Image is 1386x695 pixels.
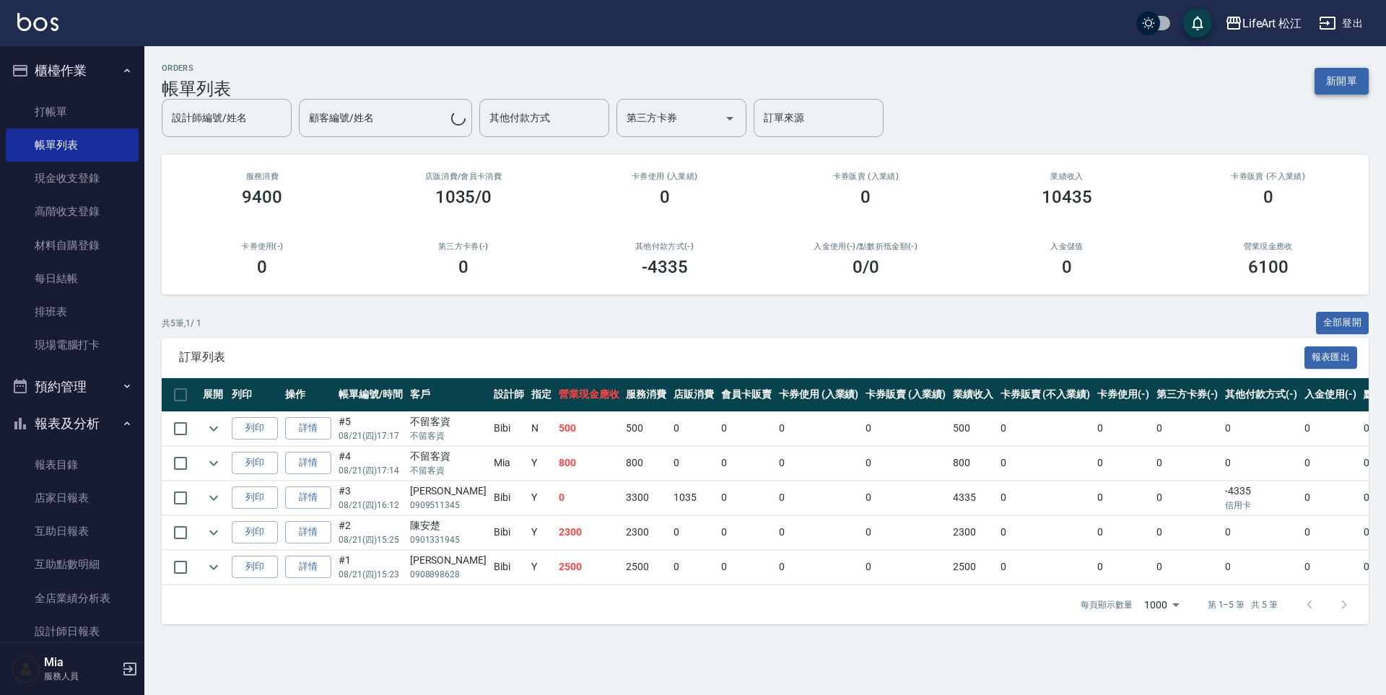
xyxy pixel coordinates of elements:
td: 500 [949,411,997,445]
button: 全部展開 [1316,312,1369,334]
h3: 9400 [242,187,282,207]
td: Y [528,550,555,584]
td: Bibi [490,515,528,549]
h2: 入金儲值 [984,242,1151,251]
a: 高階收支登錄 [6,195,139,228]
td: #1 [335,550,406,584]
button: 列印 [232,521,278,543]
a: 詳情 [285,521,331,543]
td: 2300 [622,515,670,549]
td: 0 [718,446,775,480]
button: 列印 [232,556,278,578]
td: 0 [997,446,1094,480]
td: #5 [335,411,406,445]
h3: 10435 [1042,187,1092,207]
td: 0 [555,481,623,515]
th: 第三方卡券(-) [1153,378,1222,412]
a: 新開單 [1315,74,1369,87]
td: 800 [555,446,623,480]
td: 2500 [555,550,623,584]
td: 500 [622,411,670,445]
td: 0 [718,411,775,445]
td: 0 [1153,411,1222,445]
td: Y [528,446,555,480]
div: 1000 [1138,585,1185,624]
th: 入金使用(-) [1301,378,1360,412]
td: Y [528,481,555,515]
td: Bibi [490,481,528,515]
th: 帳單編號/時間 [335,378,406,412]
th: 設計師 [490,378,528,412]
a: 互助日報表 [6,515,139,548]
td: 800 [949,446,997,480]
p: 不留客資 [410,464,487,477]
td: 4335 [949,481,997,515]
td: 0 [997,515,1094,549]
div: 不留客資 [410,449,487,464]
p: 共 5 筆, 1 / 1 [162,317,201,330]
button: expand row [203,556,225,578]
p: 08/21 (四) 15:23 [339,568,403,581]
a: 現場電腦打卡 [6,328,139,362]
th: 客戶 [406,378,490,412]
td: 0 [1094,515,1153,549]
td: 0 [670,550,718,584]
button: 報表及分析 [6,405,139,442]
th: 卡券使用 (入業績) [775,378,863,412]
td: 1035 [670,481,718,515]
td: 0 [1094,550,1153,584]
th: 其他付款方式(-) [1221,378,1301,412]
td: 0 [718,550,775,584]
button: 登出 [1313,10,1369,37]
h2: 卡券使用(-) [179,242,346,251]
h2: 第三方卡券(-) [380,242,547,251]
h3: 服務消費 [179,172,346,181]
button: expand row [203,453,225,474]
td: Bibi [490,411,528,445]
h3: -4335 [642,257,688,277]
td: 0 [997,481,1094,515]
td: 3300 [622,481,670,515]
p: 08/21 (四) 16:12 [339,499,403,512]
a: 設計師日報表 [6,615,139,648]
a: 互助點數明細 [6,548,139,581]
a: 帳單列表 [6,128,139,162]
h2: 卡券使用 (入業績) [581,172,748,181]
td: 0 [1153,446,1222,480]
td: 0 [1301,446,1360,480]
th: 卡券販賣 (入業績) [862,378,949,412]
td: 0 [775,411,863,445]
td: 0 [1301,411,1360,445]
td: 0 [1221,411,1301,445]
div: [PERSON_NAME] [410,553,487,568]
h3: 0 /0 [853,257,879,277]
th: 卡券販賣 (不入業績) [997,378,1094,412]
a: 每日結帳 [6,262,139,295]
th: 列印 [228,378,282,412]
button: 新開單 [1315,68,1369,95]
h2: 卡券販賣 (入業績) [783,172,949,181]
a: 打帳單 [6,95,139,128]
a: 報表匯出 [1304,349,1358,363]
td: 0 [670,411,718,445]
td: 2300 [949,515,997,549]
button: 列印 [232,486,278,509]
a: 排班表 [6,295,139,328]
h2: 入金使用(-) /點數折抵金額(-) [783,242,949,251]
button: 預約管理 [6,368,139,406]
td: 0 [862,481,949,515]
td: 0 [862,446,949,480]
th: 店販消費 [670,378,718,412]
td: 0 [775,550,863,584]
button: expand row [203,487,225,509]
img: Person [12,655,40,683]
p: 0909511345 [410,499,487,512]
span: 訂單列表 [179,350,1304,364]
a: 全店業績分析表 [6,582,139,615]
th: 操作 [282,378,335,412]
th: 服務消費 [622,378,670,412]
td: 0 [1153,550,1222,584]
td: 0 [862,550,949,584]
td: 0 [1153,481,1222,515]
h3: 1035/0 [435,187,492,207]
